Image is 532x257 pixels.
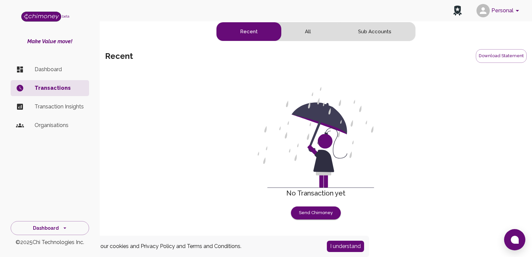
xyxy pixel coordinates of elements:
[35,103,84,111] p: Transaction Insights
[11,221,89,235] button: Dashboard
[8,242,317,250] div: By using this site, you are agreeing to our cookies and and .
[291,206,341,219] button: Send Chimoney
[105,188,527,198] h6: No Transaction yet
[35,121,84,129] p: Organisations
[62,14,69,18] span: beta
[35,65,84,73] p: Dashboard
[281,22,334,41] button: all
[216,22,281,41] button: recent
[187,243,240,249] a: Terms and Conditions
[504,229,525,250] button: Open chat window
[21,12,61,22] img: Logo
[141,243,175,249] a: Privacy Policy
[216,22,416,41] div: text alignment
[258,87,374,188] img: make-it-rain.svg
[327,241,364,252] button: Accept cookies
[334,22,415,41] button: subaccounts
[105,51,133,62] h5: recent
[35,84,84,92] p: Transactions
[476,49,527,63] button: Download Statement
[474,2,524,19] button: account of current user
